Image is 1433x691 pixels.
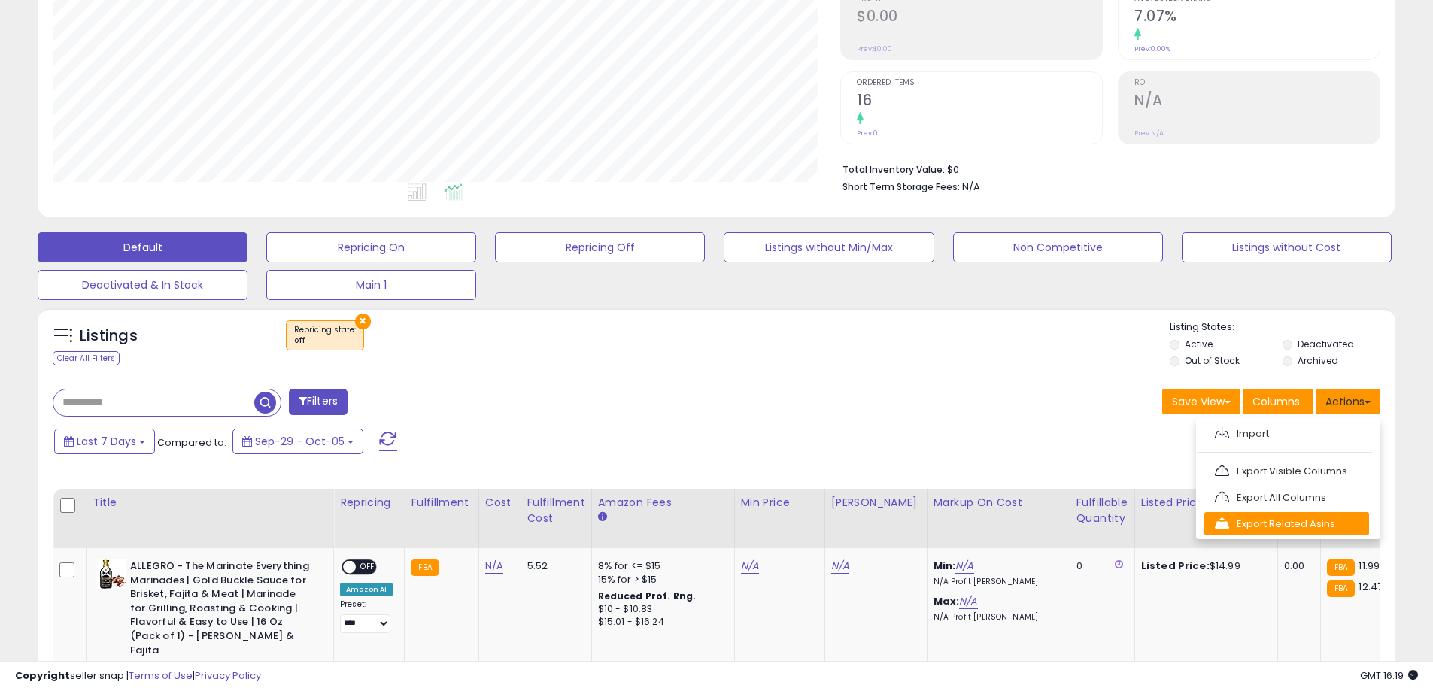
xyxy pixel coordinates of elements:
div: Repricing [340,495,398,511]
span: Ordered Items [857,79,1102,87]
label: Active [1185,338,1213,350]
div: 5.52 [527,559,580,573]
a: N/A [959,594,977,609]
a: Export All Columns [1204,486,1369,509]
span: Sep-29 - Oct-05 [255,434,345,449]
small: Amazon Fees. [598,511,607,524]
p: N/A Profit [PERSON_NAME] [934,577,1058,587]
button: Last 7 Days [54,429,155,454]
label: Deactivated [1298,338,1354,350]
span: Last 7 Days [77,434,136,449]
div: [PERSON_NAME] [831,495,921,511]
div: Fulfillment [411,495,472,511]
button: Main 1 [266,270,476,300]
h5: Listings [80,326,138,347]
a: Terms of Use [129,668,193,683]
a: Export Visible Columns [1204,459,1369,483]
b: Short Term Storage Fees: [842,180,960,193]
button: Listings without Min/Max [724,232,934,262]
span: 11.99 [1359,559,1380,573]
b: Listed Price: [1141,559,1210,573]
div: Amazon Fees [598,495,728,511]
button: Repricing On [266,232,476,262]
span: 12.47 [1359,580,1383,594]
div: Markup on Cost [934,495,1064,511]
div: Fulfillable Quantity [1076,495,1128,526]
div: 8% for <= $15 [598,559,723,573]
small: Prev: 0 [857,129,878,138]
b: ALLEGRO - The Marinate Everything Marinades | Gold Buckle Sauce for Brisket, Fajita & Meat | Mari... [130,559,313,661]
li: $0 [842,159,1369,177]
h2: N/A [1134,92,1380,112]
b: Max: [934,594,960,608]
small: Prev: N/A [1134,129,1164,138]
button: × [355,314,371,329]
div: $14.99 [1141,559,1266,573]
small: FBA [1327,559,1355,576]
img: 413g3ec2OjL._SL40_.jpg [96,559,126,589]
p: N/A Profit [PERSON_NAME] [934,612,1058,623]
span: N/A [962,180,980,194]
a: N/A [741,559,759,574]
b: Min: [934,559,956,573]
div: Preset: [340,599,393,633]
span: OFF [356,561,380,574]
div: Title [93,495,327,511]
div: Listed Price [1141,495,1271,511]
small: Prev: 0.00% [1134,44,1170,53]
button: Actions [1316,389,1380,414]
p: Listing States: [1170,320,1395,335]
div: $15.01 - $16.24 [598,616,723,629]
b: Reduced Prof. Rng. [598,589,697,602]
button: Save View [1162,389,1240,414]
button: Filters [289,389,348,415]
a: Privacy Policy [195,668,261,683]
span: Compared to: [157,435,226,450]
button: Listings without Cost [1182,232,1392,262]
h2: 16 [857,92,1102,112]
th: The percentage added to the cost of goods (COGS) that forms the calculator for Min & Max prices. [927,489,1070,548]
a: N/A [831,559,849,574]
small: FBA [411,559,439,576]
strong: Copyright [15,668,70,683]
button: Deactivated & In Stock [38,270,247,300]
div: Amazon AI [340,583,393,596]
label: Out of Stock [1185,354,1240,367]
small: Prev: $0.00 [857,44,892,53]
span: Columns [1252,394,1300,409]
a: Export Related Asins [1204,512,1369,535]
div: Min Price [741,495,818,511]
div: 15% for > $15 [598,573,723,586]
div: seller snap | | [15,669,261,683]
button: Non Competitive [953,232,1163,262]
label: Archived [1298,354,1338,367]
b: Total Inventory Value: [842,163,945,176]
small: FBA [1327,580,1355,597]
a: N/A [955,559,973,574]
div: Cost [485,495,515,511]
h2: 7.07% [1134,8,1380,28]
h2: $0.00 [857,8,1102,28]
button: Default [38,232,247,262]
div: off [294,335,356,346]
button: Sep-29 - Oct-05 [232,429,363,454]
div: Fulfillment Cost [527,495,585,526]
span: Repricing state : [294,324,356,347]
div: 0 [1076,559,1123,573]
button: Columns [1243,389,1313,414]
span: ROI [1134,79,1380,87]
button: Repricing Off [495,232,705,262]
a: Import [1204,422,1369,445]
span: 2025-10-13 16:19 GMT [1360,668,1418,683]
div: 0.00 [1284,559,1309,573]
div: $10 - $10.83 [598,603,723,616]
a: N/A [485,559,503,574]
div: Clear All Filters [53,351,120,365]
